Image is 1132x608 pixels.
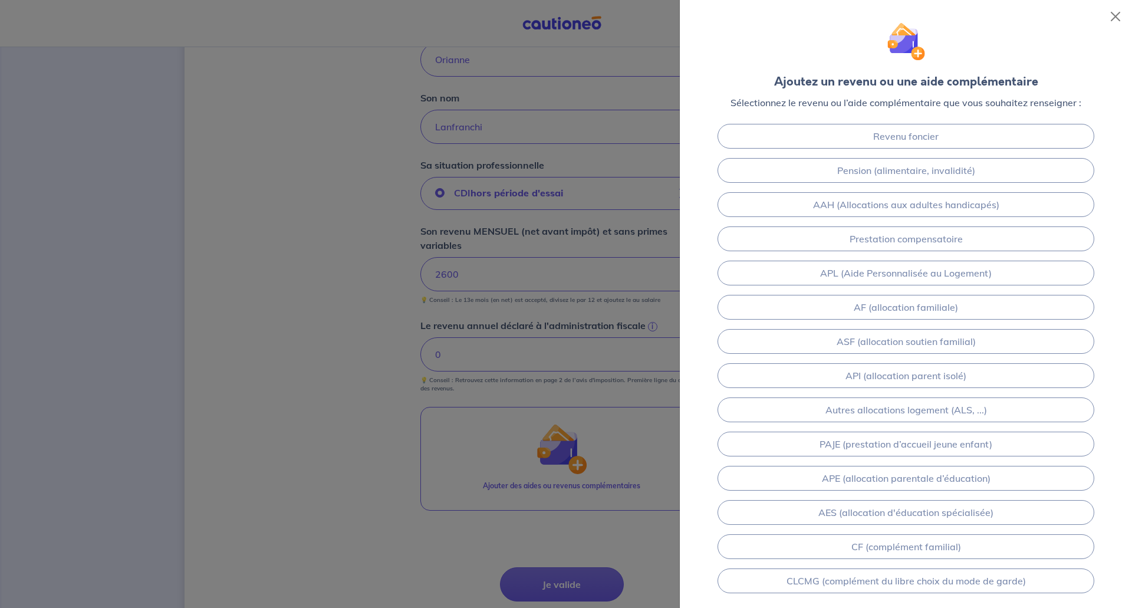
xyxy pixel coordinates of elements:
a: PAJE (prestation d’accueil jeune enfant) [718,432,1094,456]
a: AES (allocation d'éducation spécialisée) [718,500,1094,525]
a: APL (Aide Personnalisée au Logement) [718,261,1094,285]
a: Prestation compensatoire [718,226,1094,251]
a: ASF (allocation soutien familial) [718,329,1094,354]
img: illu_wallet.svg [887,22,925,61]
a: Pension (alimentaire, invalidité) [718,158,1094,183]
a: CLCMG (complément du libre choix du mode de garde) [718,568,1094,593]
a: AAH (Allocations aux adultes handicapés) [718,192,1094,217]
a: CF (complément familial) [718,534,1094,559]
a: AF (allocation familiale) [718,295,1094,320]
a: Autres allocations logement (ALS, ...) [718,397,1094,422]
div: Ajoutez un revenu ou une aide complémentaire [774,73,1038,91]
a: APE (allocation parentale d’éducation) [718,466,1094,491]
p: Sélectionnez le revenu ou l’aide complémentaire que vous souhaitez renseigner : [730,96,1081,110]
button: Close [1106,7,1125,26]
a: API (allocation parent isolé) [718,363,1094,388]
a: Revenu foncier [718,124,1094,149]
